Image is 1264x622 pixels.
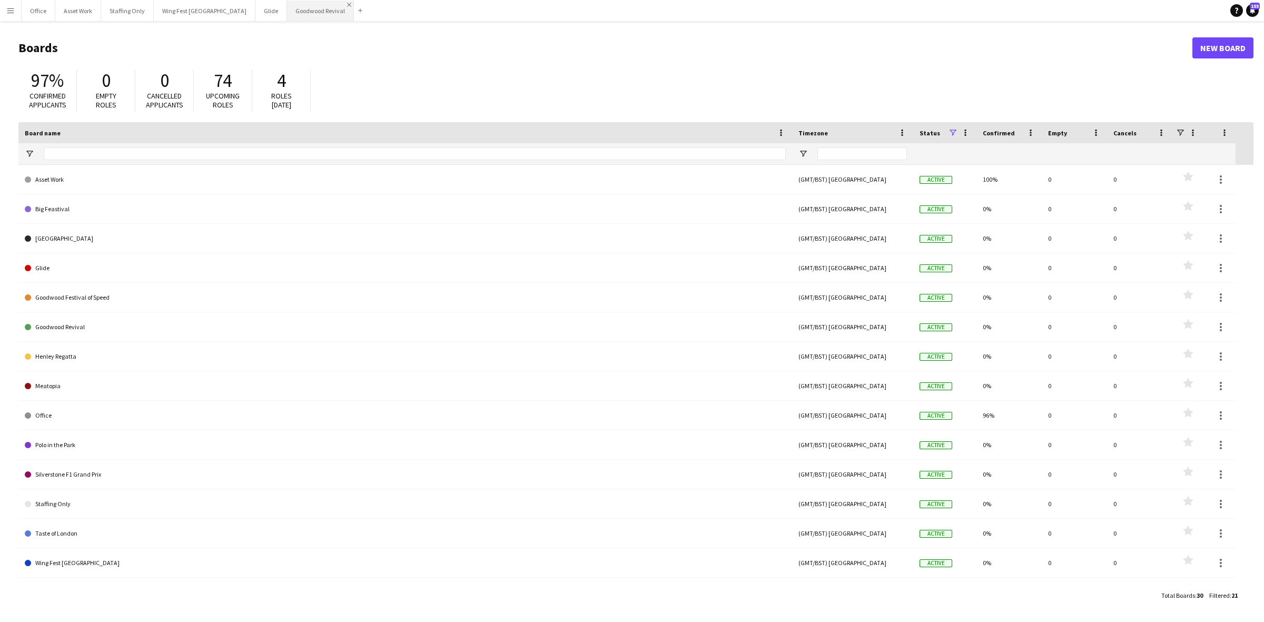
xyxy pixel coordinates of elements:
[1042,283,1107,312] div: 0
[1161,591,1195,599] span: Total Boards
[1042,253,1107,282] div: 0
[1107,460,1172,489] div: 0
[1042,312,1107,341] div: 0
[920,264,952,272] span: Active
[792,489,913,518] div: (GMT/BST) [GEOGRAPHIC_DATA]
[25,401,786,430] a: Office
[287,1,354,21] button: Goodwood Revival
[277,69,286,92] span: 4
[976,165,1042,194] div: 100%
[1231,591,1238,599] span: 21
[792,460,913,489] div: (GMT/BST) [GEOGRAPHIC_DATA]
[1042,371,1107,400] div: 0
[976,519,1042,548] div: 0%
[1042,342,1107,371] div: 0
[146,91,183,110] span: Cancelled applicants
[792,283,913,312] div: (GMT/BST) [GEOGRAPHIC_DATA]
[1107,342,1172,371] div: 0
[25,165,786,194] a: Asset Work
[25,224,786,253] a: [GEOGRAPHIC_DATA]
[792,578,913,607] div: (GMT/BST) [GEOGRAPHIC_DATA]
[25,129,61,137] span: Board name
[160,69,169,92] span: 0
[25,548,786,578] a: Wing Fest [GEOGRAPHIC_DATA]
[22,1,55,21] button: Office
[920,441,952,449] span: Active
[798,129,828,137] span: Timezone
[976,460,1042,489] div: 0%
[920,294,952,302] span: Active
[25,342,786,371] a: Henley Regatta
[920,382,952,390] span: Active
[792,342,913,371] div: (GMT/BST) [GEOGRAPHIC_DATA]
[792,371,913,400] div: (GMT/BST) [GEOGRAPHIC_DATA]
[1107,312,1172,341] div: 0
[25,283,786,312] a: Goodwood Festival of Speed
[96,91,116,110] span: Empty roles
[920,500,952,508] span: Active
[792,253,913,282] div: (GMT/BST) [GEOGRAPHIC_DATA]
[1042,578,1107,607] div: 0
[920,129,940,137] span: Status
[920,412,952,420] span: Active
[920,530,952,538] span: Active
[1209,591,1230,599] span: Filtered
[25,430,786,460] a: Polo in the Park
[1107,283,1172,312] div: 0
[1107,430,1172,459] div: 0
[976,401,1042,430] div: 96%
[25,253,786,283] a: Glide
[976,224,1042,253] div: 0%
[1042,460,1107,489] div: 0
[1042,489,1107,518] div: 0
[102,69,111,92] span: 0
[1042,401,1107,430] div: 0
[792,519,913,548] div: (GMT/BST) [GEOGRAPHIC_DATA]
[792,194,913,223] div: (GMT/BST) [GEOGRAPHIC_DATA]
[25,489,786,519] a: Staffing Only
[25,578,786,607] a: Wing Fest [GEOGRAPHIC_DATA]
[1107,194,1172,223] div: 0
[1107,519,1172,548] div: 0
[920,235,952,243] span: Active
[1107,401,1172,430] div: 0
[798,149,808,159] button: Open Filter Menu
[792,548,913,577] div: (GMT/BST) [GEOGRAPHIC_DATA]
[1197,591,1203,599] span: 30
[1042,224,1107,253] div: 0
[976,371,1042,400] div: 0%
[817,147,907,160] input: Timezone Filter Input
[976,548,1042,577] div: 0%
[920,176,952,184] span: Active
[25,460,786,489] a: Silverstone F1 Grand Prix
[1048,129,1067,137] span: Empty
[976,283,1042,312] div: 0%
[920,205,952,213] span: Active
[154,1,255,21] button: Wing Fest [GEOGRAPHIC_DATA]
[1042,430,1107,459] div: 0
[1042,194,1107,223] div: 0
[920,471,952,479] span: Active
[976,194,1042,223] div: 0%
[1250,3,1260,9] span: 155
[25,194,786,224] a: Big Feastival
[976,489,1042,518] div: 0%
[983,129,1015,137] span: Confirmed
[25,149,34,159] button: Open Filter Menu
[976,578,1042,607] div: 0%
[25,371,786,401] a: Meatopia
[1107,371,1172,400] div: 0
[920,323,952,331] span: Active
[1161,585,1203,606] div: :
[1042,165,1107,194] div: 0
[920,559,952,567] span: Active
[255,1,287,21] button: Glide
[976,430,1042,459] div: 0%
[792,312,913,341] div: (GMT/BST) [GEOGRAPHIC_DATA]
[1107,548,1172,577] div: 0
[18,40,1192,56] h1: Boards
[1107,578,1172,607] div: 0
[792,401,913,430] div: (GMT/BST) [GEOGRAPHIC_DATA]
[214,69,232,92] span: 74
[1113,129,1137,137] span: Cancels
